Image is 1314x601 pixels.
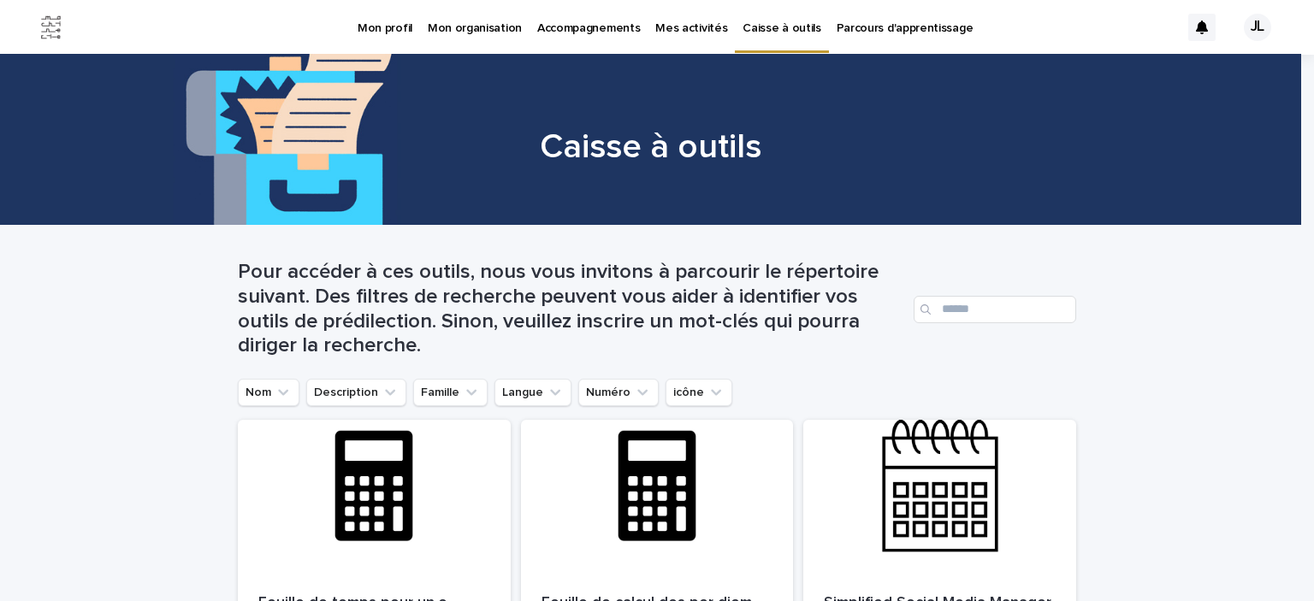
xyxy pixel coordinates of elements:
h1: Caisse à outils [231,127,1069,168]
button: Description [306,379,406,406]
button: Famille [413,379,488,406]
button: icône [666,379,732,406]
input: Search [914,296,1076,323]
img: Jx8JiDZqSLW7pnA6nIo1 [34,10,68,44]
button: Langue [494,379,571,406]
button: Nom [238,379,299,406]
h1: Pour accéder à ces outils, nous vous invitons à parcourir le répertoire suivant. Des filtres de r... [238,260,907,358]
div: JL [1244,14,1271,41]
button: Numéro [578,379,659,406]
